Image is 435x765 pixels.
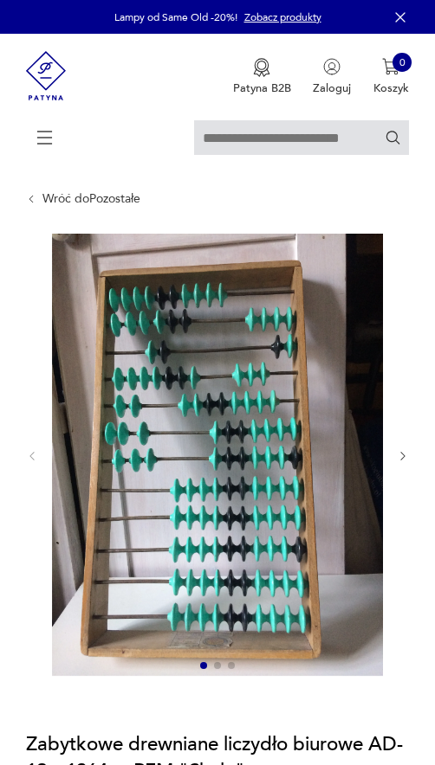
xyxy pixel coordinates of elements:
a: Ikona medaluPatyna B2B [233,58,291,96]
img: Ikona medalu [253,58,270,77]
button: Szukaj [385,129,401,145]
p: Patyna B2B [233,80,291,96]
button: 0Koszyk [373,58,409,96]
p: Koszyk [373,80,409,96]
button: Patyna B2B [233,58,291,96]
img: Ikona koszyka [382,58,399,75]
a: Wróć doPozostałe [42,192,140,206]
img: Ikonka użytkownika [323,58,341,75]
div: 0 [393,53,412,72]
a: Zobacz produkty [244,10,321,24]
p: Lampy od Same Old -20%! [114,10,237,24]
img: Zdjęcie produktu Zabytkowe drewniane liczydło biurowe AD-12 z 1964 r., PFM "Skala" [52,234,384,676]
button: Zaloguj [313,58,351,96]
img: Patyna - sklep z meblami i dekoracjami vintage [26,34,66,118]
p: Zaloguj [313,80,351,96]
